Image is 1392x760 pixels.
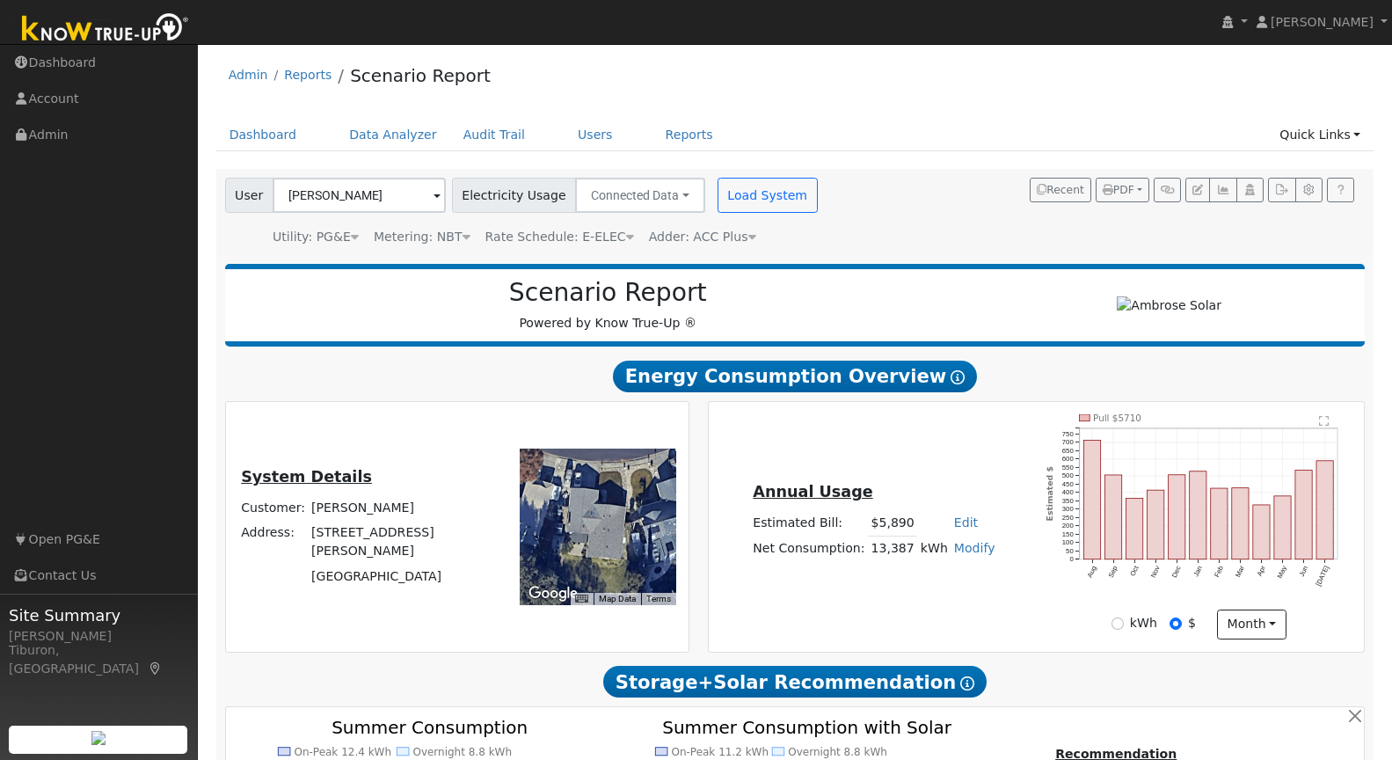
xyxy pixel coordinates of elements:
text: Feb [1213,565,1226,579]
span: Site Summary [9,603,188,627]
button: Recent [1030,178,1091,202]
rect: onclick="" [1275,496,1292,559]
input: $ [1170,617,1182,630]
button: Connected Data [575,178,705,213]
rect: onclick="" [1148,490,1164,559]
a: Users [565,119,626,151]
button: month [1217,610,1286,639]
label: $ [1188,614,1196,632]
text: Mar [1235,565,1247,579]
input: kWh [1111,617,1124,630]
rect: onclick="" [1105,475,1122,559]
text: 650 [1062,447,1074,455]
a: Audit Trail [450,119,538,151]
span: Electricity Usage [452,178,576,213]
button: Keyboard shortcuts [575,593,587,605]
rect: onclick="" [1211,488,1228,559]
img: Google [524,582,582,605]
td: Customer: [238,496,309,521]
rect: onclick="" [1253,505,1270,559]
a: Reports [652,119,726,151]
text: 600 [1062,455,1074,463]
text: 500 [1062,471,1074,479]
td: [GEOGRAPHIC_DATA] [309,564,486,588]
text: Estimated $ [1045,466,1054,521]
text: 700 [1062,438,1074,446]
text: [DATE] [1315,565,1331,588]
div: Tiburon, [GEOGRAPHIC_DATA] [9,641,188,678]
a: Terms (opens in new tab) [646,594,671,603]
text: May [1276,565,1288,580]
div: Powered by Know True-Up ® [234,278,982,332]
button: Edit User [1185,178,1210,202]
span: User [225,178,273,213]
button: Settings [1295,178,1323,202]
text: On-Peak 12.4 kWh [294,746,391,758]
a: Open this area in Google Maps (opens a new window) [524,582,582,605]
a: Help Link [1327,178,1354,202]
text: Summer Consumption with Solar [662,718,952,739]
h2: Scenario Report [243,278,973,308]
td: [PERSON_NAME] [309,496,486,521]
button: Export Interval Data [1268,178,1295,202]
button: Login As [1236,178,1264,202]
div: Adder: ACC Plus [649,228,756,246]
i: Show Help [951,370,965,384]
a: Admin [229,68,268,82]
text: Dec [1170,565,1183,579]
input: Select a User [273,178,446,213]
a: Edit [954,515,978,530]
span: Alias: HETOUC [485,230,634,244]
a: Data Analyzer [336,119,450,151]
div: [PERSON_NAME] [9,627,188,646]
rect: onclick="" [1169,475,1185,559]
text: 50 [1066,547,1074,555]
text: Overnight 8.8 kWh [412,746,512,758]
text: Pull $5710 [1093,413,1141,423]
text: 150 [1062,530,1074,538]
div: Metering: NBT [374,228,470,246]
td: Net Consumption: [750,536,868,561]
img: Know True-Up [13,10,198,49]
text: 250 [1062,514,1074,522]
td: Estimated Bill: [750,511,868,537]
a: Map [148,661,164,676]
text:  [1320,415,1330,427]
td: 13,387 [868,536,917,561]
u: Annual Usage [753,483,872,501]
text: Sep [1107,565,1119,579]
rect: onclick="" [1126,499,1143,559]
text: Overnight 8.8 kWh [788,746,887,758]
a: Quick Links [1266,119,1374,151]
text: 450 [1062,480,1074,488]
a: Scenario Report [350,65,491,86]
text: 550 [1062,464,1074,471]
text: 200 [1062,522,1074,530]
text: Summer Consumption [332,718,528,739]
label: kWh [1130,614,1157,632]
img: Ambrose Solar [1117,296,1221,315]
text: Jun [1298,565,1309,578]
td: $5,890 [868,511,917,537]
td: kWh [917,536,951,561]
span: [PERSON_NAME] [1271,15,1374,29]
div: Utility: PG&E [273,228,359,246]
td: Address: [238,521,309,564]
button: Generate Report Link [1154,178,1181,202]
a: Dashboard [216,119,310,151]
button: Load System [718,178,818,213]
button: PDF [1096,178,1149,202]
text: Nov [1149,565,1162,579]
text: Jan [1192,565,1204,578]
text: 0 [1070,556,1074,564]
text: 750 [1062,430,1074,438]
rect: onclick="" [1084,440,1101,559]
button: Map Data [599,593,636,605]
text: 400 [1062,489,1074,497]
text: Aug [1086,565,1098,579]
text: 100 [1062,539,1074,547]
span: Energy Consumption Overview [613,361,977,392]
img: retrieve [91,731,106,745]
span: PDF [1103,184,1134,196]
rect: onclick="" [1317,461,1334,559]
